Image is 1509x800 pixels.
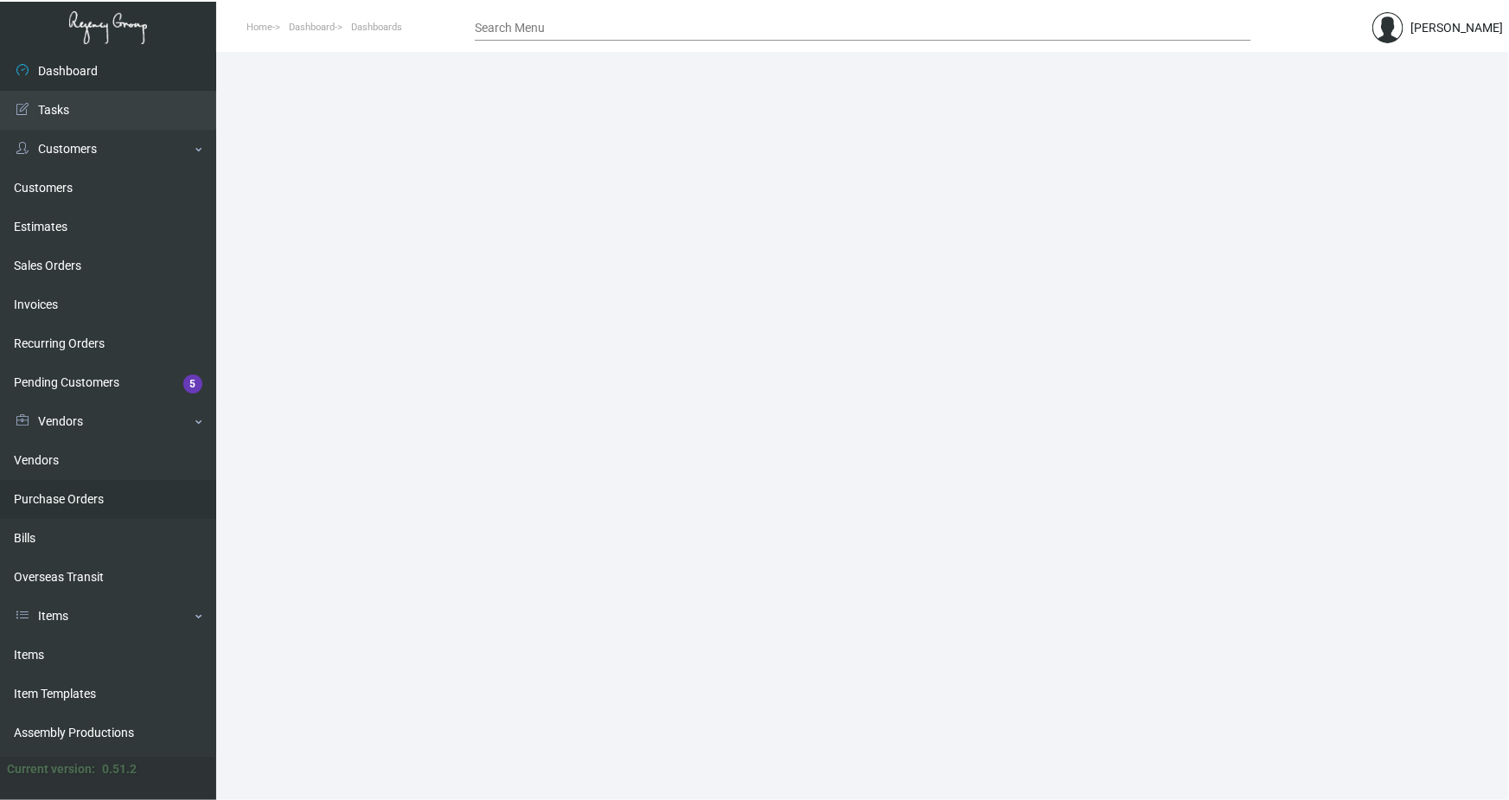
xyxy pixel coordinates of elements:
[246,22,272,33] span: Home
[1372,12,1403,43] img: admin@bootstrapmaster.com
[289,22,335,33] span: Dashboard
[1410,19,1503,37] div: [PERSON_NAME]
[102,760,137,778] div: 0.51.2
[7,760,95,778] div: Current version:
[351,22,402,33] span: Dashboards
